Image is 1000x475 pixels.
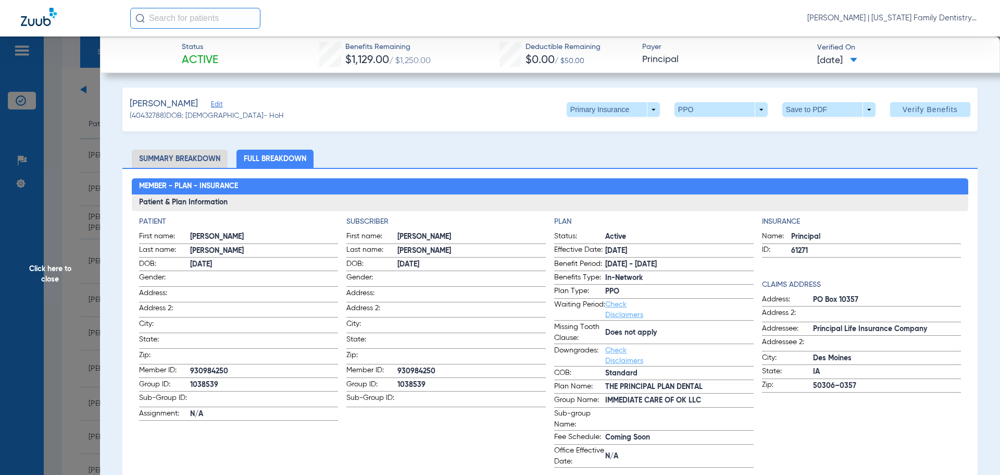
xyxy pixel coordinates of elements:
span: Downgrades: [554,345,605,366]
span: Benefits Type: [554,272,605,285]
span: First name: [139,231,190,243]
span: [DATE] [190,259,339,270]
span: Zip: [139,350,190,364]
span: 1038539 [190,380,339,391]
button: Save to PDF [782,102,876,117]
span: IMMEDIATE CARE OF OK LLC [605,395,754,406]
span: Address: [139,288,190,302]
span: Last name: [346,245,397,257]
a: Check Disclaimers [605,301,643,319]
span: Status [182,42,218,53]
span: Sub-Group ID: [346,393,397,407]
span: 1038539 [397,380,546,391]
span: Edit [211,101,220,111]
span: Standard [605,368,754,379]
span: $1,129.00 [345,55,389,66]
span: Plan Type: [554,286,605,298]
span: Missing Tooth Clause: [554,322,605,344]
span: Payer [642,42,808,53]
span: Office Effective Date: [554,445,605,467]
h4: Patient [139,216,339,227]
span: Address 2: [762,308,813,322]
button: Verify Benefits [890,102,970,117]
span: PPO [605,286,754,297]
span: Verify Benefits [903,105,958,114]
span: Active [182,53,218,68]
span: [DATE] [605,246,754,257]
span: Group ID: [139,379,190,392]
span: IA [813,367,961,377]
img: Zuub Logo [21,8,57,26]
span: Gender: [139,272,190,286]
span: Principal [642,53,808,66]
span: Addressee 2: [762,337,813,351]
span: Plan Name: [554,381,605,394]
span: [PERSON_NAME] [397,232,546,242]
span: Effective Date: [554,245,605,257]
li: Summary Breakdown [132,150,228,168]
span: Des Moines [813,353,961,364]
span: First name: [346,231,397,243]
span: 930984250 [397,366,546,377]
span: / $1,250.00 [389,57,431,65]
h4: Subscriber [346,216,546,227]
span: 50306–0357 [813,381,961,392]
span: Address 2: [139,303,190,317]
span: State: [139,334,190,348]
img: Search Icon [135,14,145,23]
h4: Insurance [762,216,961,227]
span: State: [762,366,813,379]
li: Full Breakdown [236,150,314,168]
span: Sub-Group ID: [139,393,190,407]
span: [PERSON_NAME] [190,232,339,242]
span: Zip: [762,380,813,392]
span: [PERSON_NAME] [190,246,339,257]
span: In-Network [605,273,754,284]
iframe: Chat Widget [948,425,1000,475]
span: State: [346,334,397,348]
span: [PERSON_NAME] | [US_STATE] Family Dentistry [807,13,979,23]
span: [DATE] [397,259,546,270]
span: Sub-group Name: [554,408,605,430]
span: ID: [762,245,791,257]
h3: Patient & Plan Information [132,194,969,211]
span: City: [346,319,397,333]
span: Address 2: [346,303,397,317]
span: Group Name: [554,395,605,407]
span: Active [605,232,754,242]
span: THE PRINCIPAL PLAN DENTAL [605,382,754,393]
h4: Claims Address [762,279,961,290]
input: Search for patients [130,8,260,29]
span: City: [762,352,813,365]
span: Address: [762,294,813,307]
span: Assignment: [139,408,190,421]
span: Status: [554,231,605,243]
span: City: [139,319,190,333]
span: N/A [190,409,339,420]
span: N/A [605,451,754,462]
span: Address: [346,288,397,302]
span: Fee Schedule: [554,432,605,444]
span: $0.00 [526,55,555,66]
span: Benefits Remaining [345,42,431,53]
span: Name: [762,231,791,243]
span: Principal [791,232,961,242]
span: / $50.00 [555,57,584,65]
span: Addressee: [762,323,813,336]
span: (40432788) DOB: [DEMOGRAPHIC_DATA] - HoH [130,111,284,121]
span: Verified On [817,42,983,53]
span: Does not apply [605,327,754,338]
span: Coming Soon [605,432,754,443]
h2: Member - Plan - Insurance [132,178,969,195]
h4: Plan [554,216,754,227]
button: Primary Insurance [567,102,660,117]
span: Group ID: [346,379,397,392]
span: Gender: [346,272,397,286]
span: Principal Life Insurance Company [813,324,961,335]
span: Deductible Remaining [526,42,601,53]
span: 61271 [791,246,961,257]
